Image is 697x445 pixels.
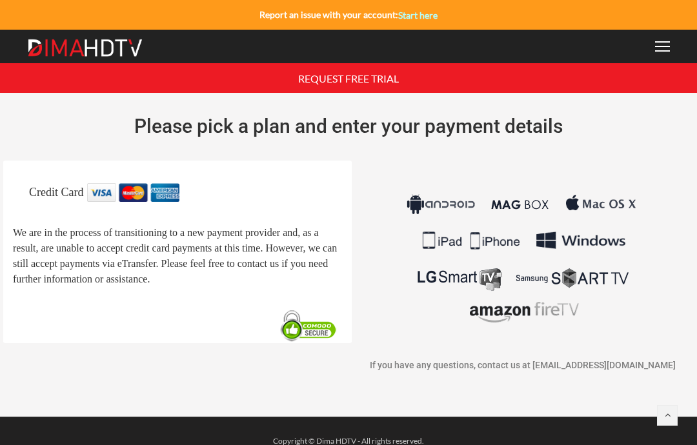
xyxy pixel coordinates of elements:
[657,405,678,426] a: Back to top
[27,39,143,57] img: Dima HDTV
[13,227,337,284] span: We are in the process of transitioning to a new payment provider and, as a result, are unable to ...
[370,361,676,371] span: If you have any questions, contact us at [EMAIL_ADDRESS][DOMAIN_NAME]
[259,9,438,20] strong: Report an issue with your account:
[29,186,83,199] span: Credit Card
[134,115,563,137] span: Please pick a plan and enter your payment details
[398,10,438,21] a: Start here
[298,71,399,83] a: REQUEST FREE TRIAL
[298,72,399,84] span: REQUEST FREE TRIAL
